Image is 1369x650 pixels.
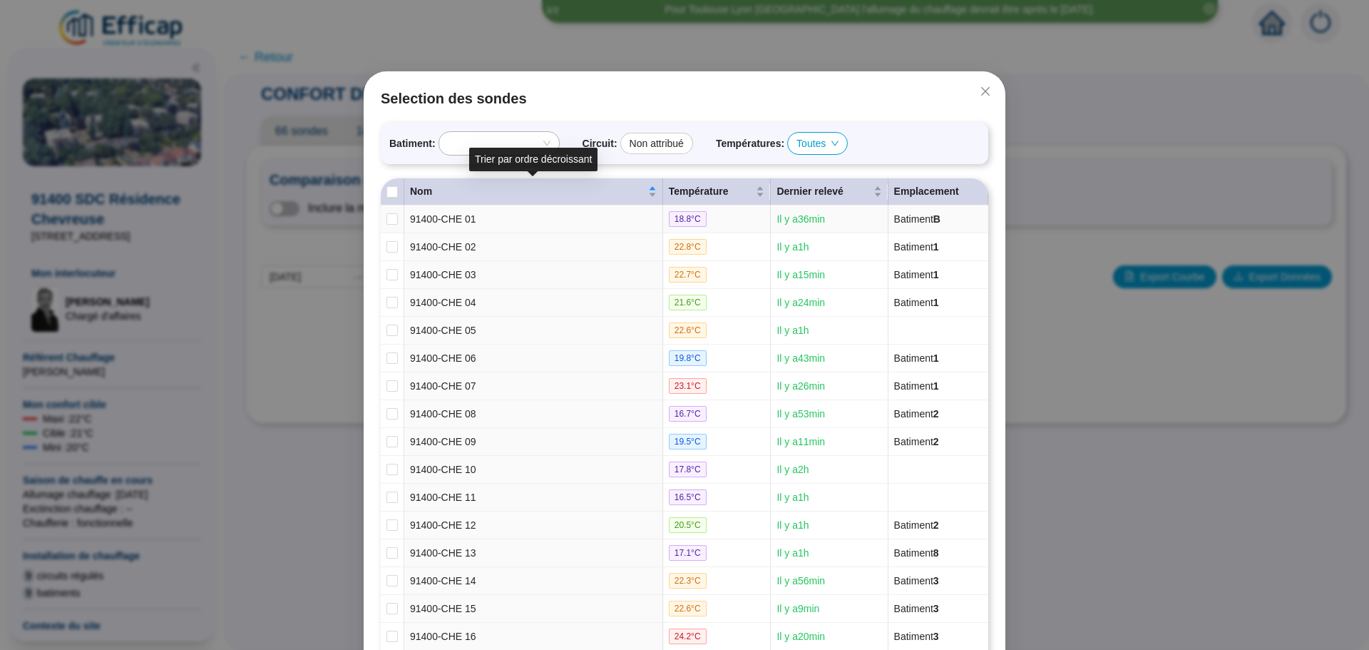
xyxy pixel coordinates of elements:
span: 22.7 °C [669,267,707,283]
th: Température [663,178,771,205]
span: 1 [933,352,939,364]
span: 22.6 °C [669,601,707,616]
button: Close [974,80,997,103]
th: Dernier relevé [771,178,888,205]
span: 18.8 °C [669,211,707,227]
span: Il y a 9 min [776,603,819,614]
span: Toutes [796,133,839,154]
span: Températures : [716,136,784,151]
span: Batiment [894,631,939,642]
span: 19.5 °C [669,434,707,450]
span: 17.1 °C [669,545,707,561]
span: Batiment [894,436,939,447]
span: Batiment [894,213,940,225]
span: Il y a 24 min [776,297,825,308]
span: 3 [933,631,939,642]
span: Il y a 1 h [776,241,809,253]
span: 2 [933,519,939,531]
span: Il y a 43 min [776,352,825,364]
span: Fermer [974,86,997,97]
span: Batiment [894,575,939,586]
span: Batiment [894,519,939,531]
span: Dernier relevé [776,184,870,199]
span: Il y a 2 h [776,464,809,475]
td: 91400-CHE 06 [404,345,663,372]
span: Il y a 56 min [776,575,825,586]
span: 24.2 °C [669,629,707,644]
span: down [831,139,839,148]
td: 91400-CHE 05 [404,317,663,345]
span: Batiment : [389,136,436,151]
span: 16.7 °C [669,406,707,422]
span: Il y a 1 h [776,547,809,559]
td: 91400-CHE 12 [404,512,663,539]
td: 91400-CHE 13 [404,539,663,567]
span: Batiment [894,380,939,392]
td: 91400-CHE 14 [404,567,663,595]
span: Nom [410,184,645,199]
span: Il y a 1 h [776,325,809,336]
span: 8 [933,547,939,559]
td: 91400-CHE 03 [404,261,663,289]
span: Il y a 26 min [776,380,825,392]
div: Non attribué [620,133,693,154]
span: Circuit : [583,136,617,151]
span: Batiment [894,297,939,308]
span: 20.5 °C [669,517,707,533]
td: 91400-CHE 15 [404,595,663,623]
span: 22.6 °C [669,323,707,338]
span: Batiment [894,269,939,280]
div: Emplacement [894,184,982,199]
td: 91400-CHE 04 [404,289,663,317]
div: Trier par ordre décroissant [469,148,598,171]
td: 91400-CHE 07 [404,372,663,400]
span: 23.1 °C [669,378,707,394]
span: Il y a 1 h [776,519,809,531]
span: Température [669,184,754,199]
span: Selection des sondes [381,88,988,108]
span: 3 [933,575,939,586]
span: 19.8 °C [669,350,707,366]
span: 1 [933,297,939,308]
span: Il y a 53 min [776,408,825,420]
td: 91400-CHE 09 [404,428,663,456]
span: Il y a 1 h [776,492,809,503]
th: Nom [404,178,663,205]
span: Il y a 20 min [776,631,825,642]
span: Il y a 15 min [776,269,825,280]
span: 21.6 °C [669,295,707,310]
td: 91400-CHE 01 [404,205,663,233]
span: 1 [933,269,939,280]
span: 1 [933,241,939,253]
span: 17.8 °C [669,462,707,477]
span: 2 [933,436,939,447]
span: Batiment [894,547,939,559]
span: Batiment [894,408,939,420]
span: 22.3 °C [669,573,707,589]
td: 91400-CHE 11 [404,484,663,512]
span: 1 [933,380,939,392]
span: Batiment [894,603,939,614]
span: Batiment [894,352,939,364]
span: 2 [933,408,939,420]
span: 16.5 °C [669,489,707,505]
td: 91400-CHE 02 [404,233,663,261]
span: 3 [933,603,939,614]
span: close [980,86,991,97]
td: 91400-CHE 08 [404,400,663,428]
td: 91400-CHE 10 [404,456,663,484]
span: Il y a 11 min [776,436,825,447]
span: Batiment [894,241,939,253]
span: Il y a 36 min [776,213,825,225]
span: 22.8 °C [669,239,707,255]
span: B [933,213,940,225]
